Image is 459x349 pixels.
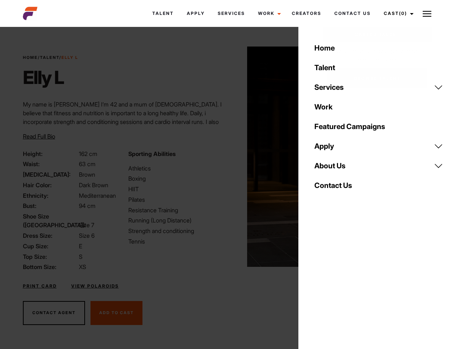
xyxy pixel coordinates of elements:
[128,174,225,183] li: Boxing
[23,6,37,21] img: cropped-aefm-brand-fav-22-square.png
[79,181,108,189] span: Dark Brown
[23,67,78,88] h1: Elly L
[146,4,180,23] a: Talent
[23,170,77,179] span: [MEDICAL_DATA]:
[90,301,142,325] button: Add To Cast
[23,201,77,210] span: Bust:
[128,185,225,193] li: HIIT
[61,55,78,60] strong: Elly L
[310,176,447,195] a: Contact Us
[328,4,377,23] a: Contact Us
[310,38,447,58] a: Home
[23,133,55,140] span: Read Full Bio
[377,4,418,23] a: Cast(0)
[323,42,432,64] p: Your shortlist is empty, get started by shortlisting talent.
[128,237,225,246] li: Tennis
[23,252,77,261] span: Top Size:
[128,226,225,235] li: Strength and conditioning
[211,4,251,23] a: Services
[23,55,38,60] a: Home
[310,77,447,97] a: Services
[323,27,432,42] a: Casted Talent
[79,263,86,270] span: XS
[310,97,447,117] a: Work
[23,191,77,200] span: Ethnicity:
[79,232,94,239] span: Size 6
[23,55,78,61] span: / /
[23,231,77,240] span: Dress Size:
[180,4,211,23] a: Apply
[310,117,447,136] a: Featured Campaigns
[23,132,55,141] button: Read Full Bio
[23,160,77,168] span: Waist:
[399,11,407,16] span: (0)
[128,195,225,204] li: Pilates
[23,181,77,189] span: Hair Color:
[310,156,447,176] a: About Us
[79,202,96,209] span: 94 cm
[79,221,94,229] span: Size 7
[128,164,225,173] li: Athletics
[128,216,225,225] li: Running (Long Distance)
[251,4,285,23] a: Work
[23,149,77,158] span: Height:
[23,301,85,325] button: Contact Agent
[128,150,176,157] strong: Sporting Abilities
[79,150,97,157] span: 162 cm
[79,171,95,178] span: Brown
[99,310,134,315] span: Add To Cast
[128,206,225,214] li: Resistance Training
[79,160,96,168] span: 63 cm
[79,242,82,250] span: E
[40,55,59,60] a: Talent
[23,100,225,161] p: My name is [PERSON_NAME] I’m 42 and a mum of [DEMOGRAPHIC_DATA]. I believe that fitness and nutri...
[23,262,77,271] span: Bottom Size:
[71,283,119,289] a: View Polaroids
[285,4,328,23] a: Creators
[327,68,427,88] a: Browse Talent
[310,136,447,156] a: Apply
[23,283,57,289] a: Print Card
[23,212,77,229] span: Shoe Size ([GEOGRAPHIC_DATA]):
[79,253,82,260] span: S
[23,242,77,250] span: Cup Size:
[423,9,431,18] img: Burger icon
[79,192,116,199] span: Mediterranean
[310,58,447,77] a: Talent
